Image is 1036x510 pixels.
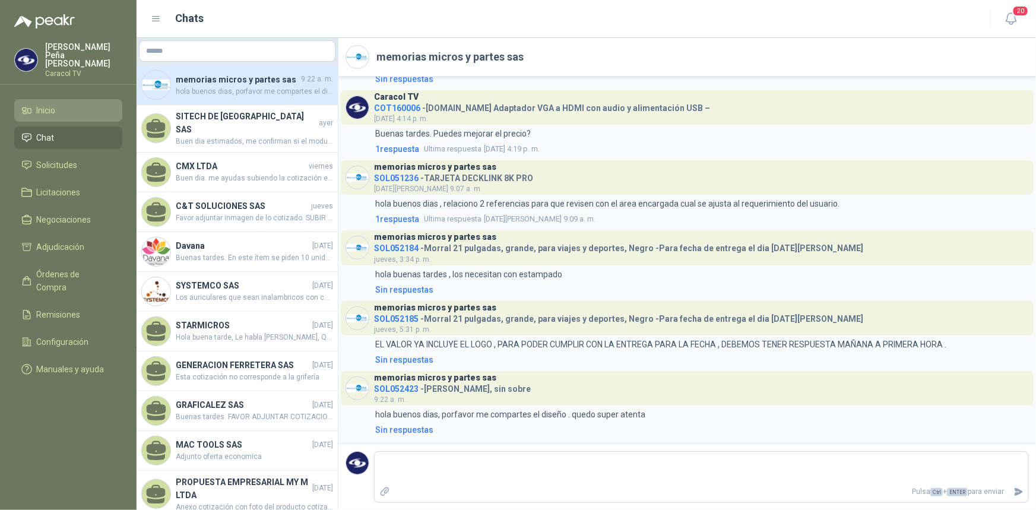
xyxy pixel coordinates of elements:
span: Buenas tardes. FAVOR ADJUNTAR COTIZACION EN SU FORMATO [176,411,333,423]
span: Solicitudes [37,159,78,172]
img: Company Logo [346,96,369,119]
span: SOL052185 [374,314,419,324]
span: Adjunto oferta economica [176,451,333,463]
div: Sin respuestas [375,72,433,85]
h4: SYSTEMCO SAS [176,279,310,292]
span: Buen dia. me ayudas subiendo la cotización en el formato de ustedes. Gracias [176,173,333,184]
a: Sin respuestas [373,72,1029,85]
h3: memorias micros y partes sas [374,305,496,311]
a: Órdenes de Compra [14,263,122,299]
p: Caracol TV [45,70,122,77]
h4: Davana [176,239,310,252]
button: Enviar [1009,482,1028,502]
h3: memorias micros y partes sas [374,164,496,170]
img: Company Logo [142,277,170,306]
span: 20 [1012,5,1029,17]
a: Inicio [14,99,122,122]
img: Company Logo [142,237,170,266]
p: hola buenas tardes , los necesitan con estampado [375,268,562,281]
a: Company LogoDavana[DATE]Buenas tardes. En este ítem se piden 10 unidades, combinadas y/o alternat... [137,232,338,272]
a: Sin respuestas [373,353,1029,366]
span: hola buenos dias, porfavor me compartes el diseño . quedo super atenta [176,86,333,97]
a: Negociaciones [14,208,122,231]
h4: memorias micros y partes sas [176,73,299,86]
span: ENTER [947,488,968,496]
img: Company Logo [346,377,369,400]
div: Sin respuestas [375,283,433,296]
span: Esta cotización no corresponde a la grifería [176,372,333,383]
a: GRAFICALEZ SAS[DATE]Buenas tardes. FAVOR ADJUNTAR COTIZACION EN SU FORMATO [137,391,338,431]
img: Company Logo [346,452,369,474]
span: COT160006 [374,103,420,113]
span: [DATE][PERSON_NAME] 9:07 a. m. [374,185,482,193]
span: jueves, 3:34 p. m. [374,255,431,264]
p: hola buenos dias , relaciono 2 referencias para que revisen con el area encargada cual se ajusta ... [375,197,839,210]
p: Pulsa + para enviar [395,482,1009,502]
span: Buen dia estimados, me confirman si el modulo es para PC o LAPTOP [176,136,333,147]
a: STARMICROS[DATE]Hola buena tarde, Le habla [PERSON_NAME], Quisiera saber por favor para que tipo ... [137,312,338,351]
span: Adjudicación [37,240,85,254]
p: Buenas tardes. Puedes mejorar el precio? [375,127,531,140]
a: GENERACION FERRETERA SAS[DATE]Esta cotización no corresponde a la grifería [137,351,338,391]
span: SOL051236 [374,173,419,183]
a: 1respuestaUltima respuesta[DATE][PERSON_NAME] 9:09 a. m. [373,213,1029,226]
a: Chat [14,126,122,149]
span: [DATE] 4:14 p. m. [374,115,428,123]
span: jueves, 5:31 p. m. [374,325,431,334]
h4: - Morral 21 pulgadas, grande, para viajes y deportes, Negro -Para fecha de entrega el dia [DATE][... [374,240,863,252]
h4: C&T SOLUCIONES SAS [176,199,309,213]
p: [PERSON_NAME] Peña [PERSON_NAME] [45,43,122,68]
a: Solicitudes [14,154,122,176]
img: Company Logo [346,46,369,68]
span: Configuración [37,335,89,349]
h4: MAC TOOLS SAS [176,438,310,451]
p: hola buenos dias, porfavor me compartes el diseño . quedo super atenta [375,408,645,421]
span: Inicio [37,104,56,117]
a: SITECH DE [GEOGRAPHIC_DATA] SASayerBuen dia estimados, me confirman si el modulo es para PC o LAPTOP [137,105,338,153]
h4: CMX LTDA [176,160,306,173]
h2: memorias micros y partes sas [376,49,524,65]
span: Órdenes de Compra [37,268,111,294]
h4: - TARJETA DECKLINK 8K PRO [374,170,533,182]
span: Chat [37,131,55,144]
h3: memorias micros y partes sas [374,234,496,240]
span: Ultima respuesta [424,213,481,225]
h4: - [PERSON_NAME], sin sobre [374,381,531,392]
div: Sin respuestas [375,353,433,366]
span: 9:22 a. m. [301,74,333,85]
a: Configuración [14,331,122,353]
span: Remisiones [37,308,81,321]
span: SOL052184 [374,243,419,253]
h4: STARMICROS [176,319,310,332]
span: Hola buena tarde, Le habla [PERSON_NAME], Quisiera saber por favor para que tipo de vehículo es l... [176,332,333,343]
span: ayer [319,118,333,129]
span: [DATE] 4:19 p. m. [424,143,540,155]
img: Company Logo [346,236,369,259]
span: Favor adjuntar inmagen de lo cotizado. SUBIR COTIZACION EN SU FORMATO [176,213,333,224]
span: Los auriculares que sean inalambricos con conexión a Bluetooth [176,292,333,303]
h3: memorias micros y partes sas [374,375,496,381]
h4: - [DOMAIN_NAME] Adaptador VGA a HDMI con audio y alimentación USB – [374,100,710,112]
h4: SITECH DE [GEOGRAPHIC_DATA] SAS [176,110,316,136]
a: 1respuestaUltima respuesta[DATE] 4:19 p. m. [373,142,1029,156]
span: 1 respuesta [375,213,419,226]
span: Ctrl [930,488,943,496]
span: [DATE] [312,240,333,252]
h3: Caracol TV [374,94,419,100]
span: 1 respuesta [375,142,419,156]
span: 9:22 a. m. [374,395,406,404]
a: Manuales y ayuda [14,358,122,381]
img: Company Logo [15,49,37,71]
img: Company Logo [142,71,170,99]
span: viernes [309,161,333,172]
img: Company Logo [346,307,369,330]
span: [DATE][PERSON_NAME] 9:09 a. m. [424,213,595,225]
span: SOL052423 [374,384,419,394]
span: [DATE] [312,360,333,371]
a: C&T SOLUCIONES SASjuevesFavor adjuntar inmagen de lo cotizado. SUBIR COTIZACION EN SU FORMATO [137,192,338,232]
a: CMX LTDAviernesBuen dia. me ayudas subiendo la cotización en el formato de ustedes. Gracias [137,153,338,192]
span: Licitaciones [37,186,81,199]
span: Negociaciones [37,213,91,226]
h1: Chats [176,10,204,27]
img: Company Logo [346,166,369,189]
